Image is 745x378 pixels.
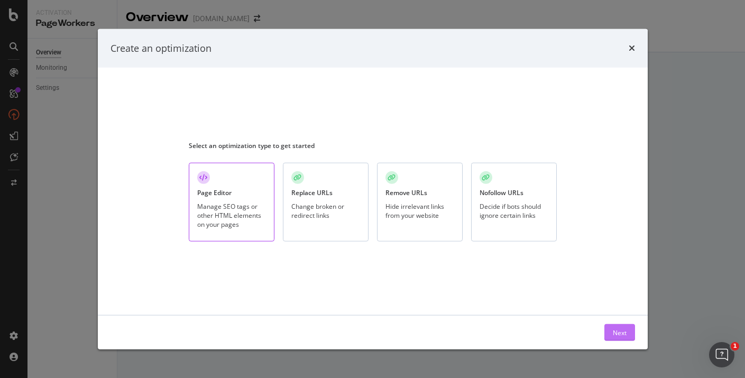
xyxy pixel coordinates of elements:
[613,328,627,337] div: Next
[480,188,523,197] div: Nofollow URLs
[197,201,266,228] div: Manage SEO tags or other HTML elements on your pages
[291,201,360,219] div: Change broken or redirect links
[604,324,635,341] button: Next
[709,342,734,367] iframe: Intercom live chat
[111,41,211,55] div: Create an optimization
[385,201,454,219] div: Hide irrelevant links from your website
[189,141,557,150] div: Select an optimization type to get started
[98,29,648,349] div: modal
[197,188,232,197] div: Page Editor
[629,41,635,55] div: times
[291,188,333,197] div: Replace URLs
[385,188,427,197] div: Remove URLs
[480,201,548,219] div: Decide if bots should ignore certain links
[731,342,739,351] span: 1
